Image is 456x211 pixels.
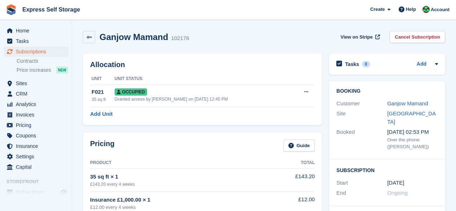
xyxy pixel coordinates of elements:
[90,204,273,211] div: £12.00 every 4 weeks
[4,110,68,120] a: menu
[115,96,291,102] div: Granted access by [PERSON_NAME] on [DATE] 12:40 PM
[19,4,83,16] a: Express Self Storage
[171,34,189,43] div: 102176
[387,128,438,136] div: [DATE] 02:53 PM
[417,60,426,69] a: Add
[16,47,59,57] span: Subscriptions
[90,196,273,204] div: Insurance £1,000.00 × 1
[4,162,68,172] a: menu
[16,141,59,151] span: Insurance
[17,66,68,74] a: Price increases NEW
[387,100,428,106] a: Ganjow Mamand
[4,47,68,57] a: menu
[4,78,68,88] a: menu
[387,179,404,187] time: 2025-08-19 00:00:00 UTC
[406,6,416,13] span: Help
[336,128,387,150] div: Booked
[336,88,438,94] h2: Booking
[92,88,115,96] div: F021
[16,78,59,88] span: Sites
[90,61,315,69] h2: Allocation
[99,32,168,42] h2: Ganjow Mamand
[336,179,387,187] div: Start
[115,73,291,85] th: Unit Status
[422,6,430,13] img: Shakiyra Davis
[16,120,59,130] span: Pricing
[370,6,385,13] span: Create
[90,140,115,151] h2: Pricing
[283,140,315,151] a: Guide
[4,151,68,162] a: menu
[4,99,68,109] a: menu
[16,151,59,162] span: Settings
[16,89,59,99] span: CRM
[16,26,59,36] span: Home
[90,73,115,85] th: Unit
[273,157,315,169] th: Total
[6,4,17,15] img: stora-icon-8386f47178a22dfd0bd8f6a31ec36ba5ce8667c1dd55bd0f319d3a0aa187defe.svg
[17,58,68,65] a: Contracts
[362,61,370,67] div: 0
[17,67,51,74] span: Price increases
[90,173,273,181] div: 35 sq ft × 1
[16,36,59,46] span: Tasks
[59,188,68,197] a: Preview store
[390,31,445,43] a: Cancel Subscription
[336,100,387,108] div: Customer
[4,36,68,46] a: menu
[336,189,387,197] div: End
[4,131,68,141] a: menu
[431,6,450,13] span: Account
[56,66,68,74] div: NEW
[336,110,387,126] div: Site
[115,88,147,96] span: Occupied
[4,141,68,151] a: menu
[273,168,315,191] td: £143.20
[4,89,68,99] a: menu
[4,187,68,197] a: menu
[345,61,359,67] h2: Tasks
[387,110,436,125] a: [GEOGRAPHIC_DATA]
[16,110,59,120] span: Invoices
[90,181,273,188] div: £143.20 every 4 weeks
[16,99,59,109] span: Analytics
[336,166,438,173] h2: Subscription
[90,110,112,118] a: Add Unit
[16,131,59,141] span: Coupons
[341,34,373,41] span: View on Stripe
[4,26,68,36] a: menu
[90,157,273,169] th: Product
[16,187,59,197] span: Online Store
[338,31,381,43] a: View on Stripe
[387,190,408,196] span: Ongoing
[387,136,438,150] div: Over the phone ([PERSON_NAME])
[92,96,115,103] div: 35 sq ft
[6,178,72,185] span: Storefront
[4,120,68,130] a: menu
[16,162,59,172] span: Capital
